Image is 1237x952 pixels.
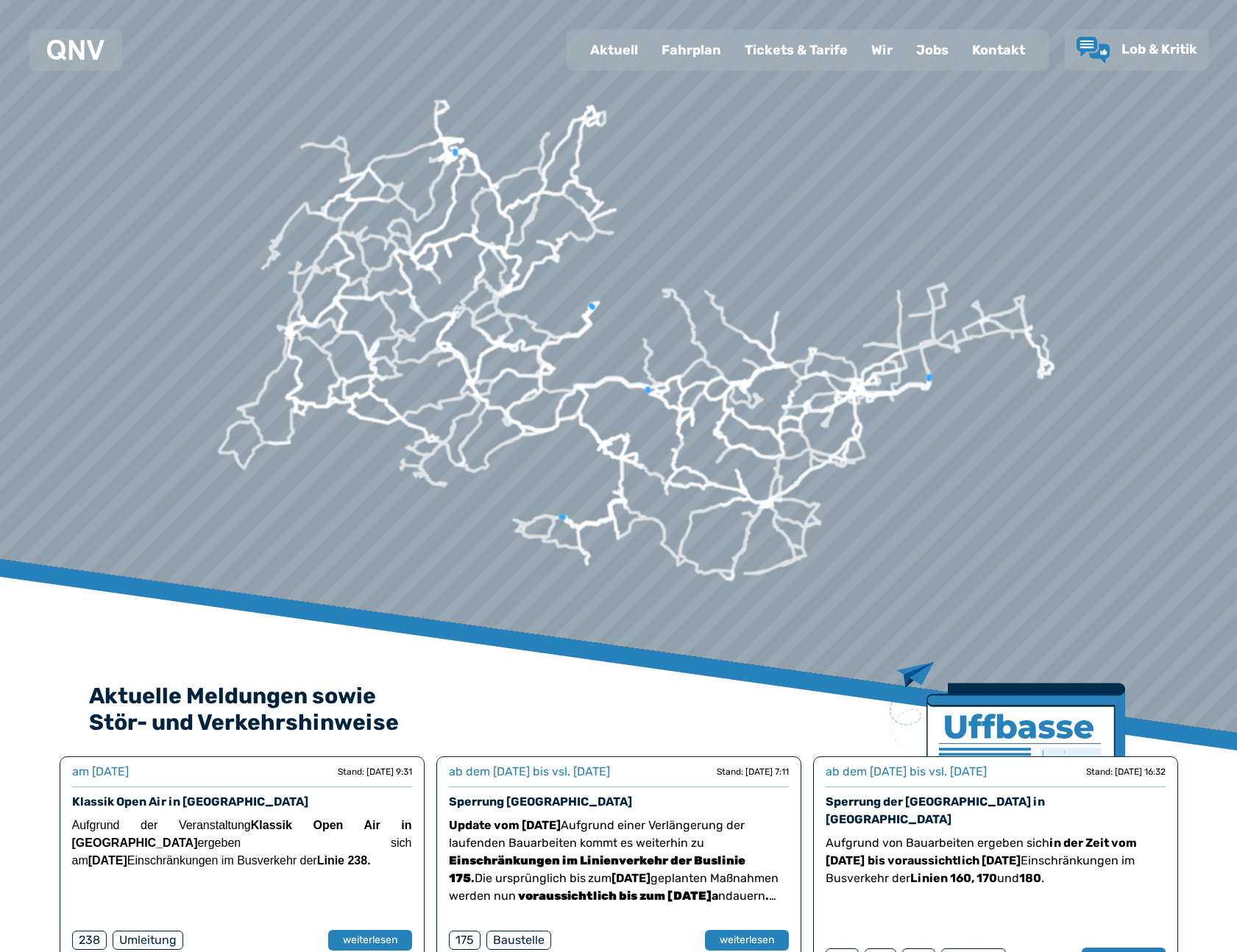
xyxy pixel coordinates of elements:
[72,819,412,867] span: Aufgrund der Veranstaltung ergeben sich am Einschränkungen im Busverkehr der
[1077,37,1197,63] a: Lob & Kritik
[338,766,412,778] div: Stand: [DATE] 9:31
[449,817,789,905] p: Aufgrund einer Verlängerung der laufenden Bauarbeiten kommt es weiterhin zu Die ursprünglich bis ...
[868,853,1021,867] strong: bis voraussichtlich [DATE]
[1121,41,1197,57] span: Lob & Kritik
[960,31,1037,69] a: Kontakt
[89,683,1149,736] h2: Aktuelle Meldungen sowie Stör- und Verkehrshinweise
[910,871,997,885] strong: Linien 160, 170
[317,854,371,867] strong: Linie 238.
[449,818,561,832] strong: Update vom [DATE]
[904,31,960,69] a: Jobs
[47,35,104,65] a: QNV Logo
[859,31,904,69] a: Wir
[449,763,610,781] div: ab dem [DATE] bis vsl. [DATE]
[890,662,1125,845] img: Zeitung mit Titel Uffbase
[88,854,127,867] strong: [DATE]
[578,31,650,69] a: Aktuell
[650,31,733,69] a: Fahrplan
[612,871,651,885] strong: [DATE]
[486,931,551,950] div: Baustelle
[826,763,987,781] div: ab dem [DATE] bis vsl. [DATE]
[1086,766,1166,778] div: Stand: [DATE] 16:32
[449,795,632,809] a: Sperrung [GEOGRAPHIC_DATA]
[449,853,745,885] strong: .
[72,795,308,809] a: Klassik Open Air in [GEOGRAPHIC_DATA]
[705,930,789,951] button: weiterlesen
[449,853,745,885] strong: Einschränkungen im Linienverkehr der Buslinie 175
[328,930,412,951] button: weiterlesen
[47,40,104,60] img: QNV Logo
[717,766,789,778] div: Stand: [DATE] 7:11
[449,931,481,950] div: 175
[518,889,712,903] strong: voraussichtlich bis zum [DATE]
[826,795,1045,826] a: Sperrung der [GEOGRAPHIC_DATA] in [GEOGRAPHIC_DATA]
[516,889,718,903] strong: a
[113,931,183,950] div: Umleitung
[826,834,1166,887] p: Aufgrund von Bauarbeiten ergeben sich Einschränkungen im Busverkehr der und .
[72,763,129,781] div: am [DATE]
[765,889,776,903] strong: .
[1019,871,1041,885] strong: 180
[72,931,107,950] div: 238
[733,31,859,69] a: Tickets & Tarife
